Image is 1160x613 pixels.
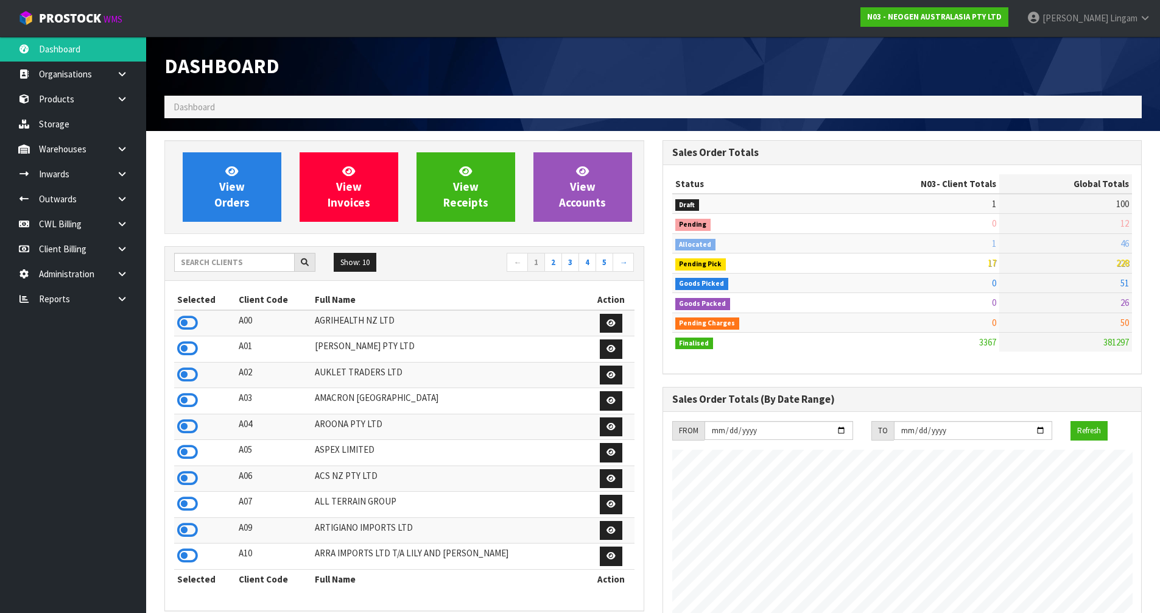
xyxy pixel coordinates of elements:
[992,218,996,229] span: 0
[1120,218,1129,229] span: 12
[312,310,588,336] td: AGRIHEALTH NZ LTD
[596,253,613,272] a: 5
[312,336,588,363] td: [PERSON_NAME] PTY LTD
[992,277,996,289] span: 0
[443,164,488,210] span: View Receipts
[236,440,312,466] td: A05
[1110,12,1137,24] span: Lingam
[992,297,996,308] span: 0
[413,253,634,274] nav: Page navigation
[174,253,295,272] input: Search clients
[613,253,634,272] a: →
[527,253,545,272] a: 1
[312,290,588,310] th: Full Name
[164,53,279,79] span: Dashboard
[675,219,711,231] span: Pending
[823,174,999,194] th: - Client Totals
[236,492,312,518] td: A07
[578,253,596,272] a: 4
[675,338,714,350] span: Finalised
[312,544,588,570] td: ARRA IMPORTS LTD T/A LILY AND [PERSON_NAME]
[507,253,528,272] a: ←
[236,310,312,336] td: A00
[559,164,606,210] span: View Accounts
[1042,12,1108,24] span: [PERSON_NAME]
[1116,257,1129,269] span: 228
[183,152,281,222] a: ViewOrders
[39,10,101,26] span: ProStock
[1120,238,1129,249] span: 46
[312,569,588,589] th: Full Name
[312,414,588,440] td: AROONA PTY LTD
[675,258,726,271] span: Pending Pick
[988,257,996,269] span: 17
[174,569,236,589] th: Selected
[236,544,312,570] td: A10
[312,466,588,492] td: ACS NZ PTY LTD
[588,569,634,589] th: Action
[328,164,370,210] span: View Invoices
[236,290,312,310] th: Client Code
[992,238,996,249] span: 1
[312,440,588,466] td: ASPEX LIMITED
[174,290,236,310] th: Selected
[672,394,1133,405] h3: Sales Order Totals (By Date Range)
[675,199,700,211] span: Draft
[174,101,215,113] span: Dashboard
[867,12,1002,22] strong: N03 - NEOGEN AUSTRALASIA PTY LTD
[18,10,33,26] img: cube-alt.png
[1120,277,1129,289] span: 51
[672,147,1133,158] h3: Sales Order Totals
[417,152,515,222] a: ViewReceipts
[561,253,579,272] a: 3
[236,517,312,544] td: A09
[675,239,716,251] span: Allocated
[236,362,312,388] td: A02
[533,152,632,222] a: ViewAccounts
[871,421,894,441] div: TO
[979,336,996,348] span: 3367
[236,336,312,363] td: A01
[104,13,122,25] small: WMS
[999,174,1132,194] th: Global Totals
[544,253,562,272] a: 2
[672,174,824,194] th: Status
[860,7,1008,27] a: N03 - NEOGEN AUSTRALASIA PTY LTD
[236,466,312,492] td: A06
[992,317,996,328] span: 0
[675,298,731,310] span: Goods Packed
[1116,198,1129,210] span: 100
[236,569,312,589] th: Client Code
[675,278,729,290] span: Goods Picked
[1120,297,1129,308] span: 26
[1070,421,1108,441] button: Refresh
[1103,336,1129,348] span: 381297
[236,414,312,440] td: A04
[236,388,312,414] td: A03
[588,290,634,310] th: Action
[312,517,588,544] td: ARTIGIANO IMPORTS LTD
[1120,317,1129,328] span: 50
[312,492,588,518] td: ALL TERRAIN GROUP
[672,421,705,441] div: FROM
[921,178,937,190] span: N03
[992,198,996,210] span: 1
[675,317,740,330] span: Pending Charges
[334,253,376,272] button: Show: 10
[312,388,588,414] td: AMACRON [GEOGRAPHIC_DATA]
[300,152,398,222] a: ViewInvoices
[214,164,250,210] span: View Orders
[312,362,588,388] td: AUKLET TRADERS LTD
